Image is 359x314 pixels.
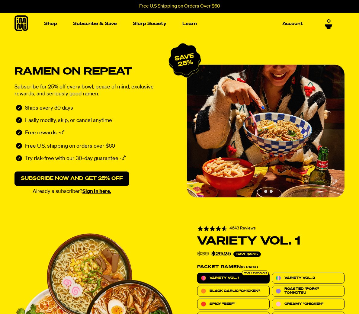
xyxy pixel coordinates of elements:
[197,236,345,247] h1: Variety Vol. 1
[280,19,305,28] a: Account
[229,226,256,230] span: 4643 Reviews
[197,252,209,257] del: $39
[210,302,235,306] span: Spicy "Beef"
[130,19,169,28] a: Slurp Society
[42,19,59,28] a: Shop
[25,105,73,112] p: Ships every 30 days
[14,68,172,76] h1: Ramen on repeat
[197,265,345,269] label: (6 Pack)
[14,189,129,194] p: Already a subscriber?
[25,130,57,137] p: Free rewards
[327,19,331,24] span: 0
[139,4,220,9] p: Free U.S Shipping on Orders Over $60
[210,276,239,280] span: Variety Vol. 1
[284,287,341,295] span: Roasted "Pork" Tonkotsu
[210,289,260,293] span: Black Garlic "Chicken"
[25,143,115,150] p: Free U.S. shipping on orders over $60
[187,65,345,197] div: Slide 1 of 3
[14,84,168,98] p: Subscribe for 25% off every bowl, peace of mind, exclusive rewards, and seriously good ramen.
[284,302,323,306] span: Creamy "Chicken"
[242,271,269,276] div: Most Popular
[211,252,231,257] div: $29.25
[14,171,129,186] a: Subscribe now and get 25% off
[197,265,241,269] o: Packet Ramen
[259,190,273,193] div: Carousel pagination
[233,252,261,257] span: Save $9.75
[42,13,305,35] nav: Main navigation
[284,276,315,280] span: Variety Vol. 2
[25,117,112,124] p: Easily modify, skip, or cancel anytime
[71,19,119,28] a: Subscribe & Save
[325,19,332,29] a: 0
[180,19,199,28] a: Learn
[82,189,111,194] a: Sign in here.
[25,155,118,163] p: Try risk-free with our 30-day guarantee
